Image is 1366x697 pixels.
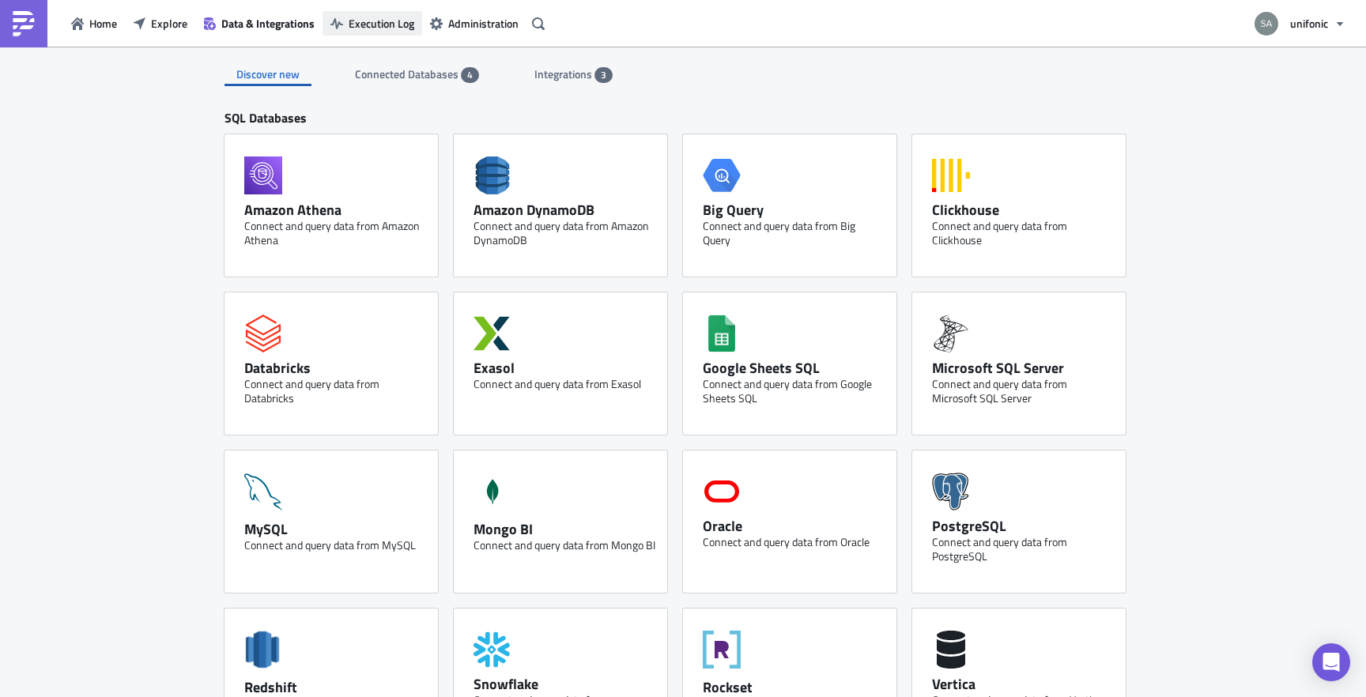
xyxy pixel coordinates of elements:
[474,675,655,693] div: Snowflake
[244,678,426,696] div: Redshift
[244,520,426,538] div: MySQL
[244,377,426,405] div: Connect and query data from Databricks
[703,517,885,535] div: Oracle
[225,62,311,86] div: Discover new
[703,535,885,549] div: Connect and query data from Oracle
[474,520,655,538] div: Mongo BI
[221,15,315,32] span: Data & Integrations
[932,377,1114,405] div: Connect and query data from Microsoft SQL Server
[474,201,655,219] div: Amazon DynamoDB
[11,11,36,36] img: PushMetrics
[1290,15,1328,32] span: unifonic
[703,678,885,696] div: Rockset
[89,15,117,32] span: Home
[474,219,655,247] div: Connect and query data from Amazon DynamoDB
[703,359,885,377] div: Google Sheets SQL
[474,377,655,391] div: Connect and query data from Exasol
[703,201,885,219] div: Big Query
[355,66,461,82] span: Connected Databases
[349,15,414,32] span: Execution Log
[932,535,1114,563] div: Connect and query data from PostgreSQL
[448,15,519,32] span: Administration
[601,69,606,81] span: 3
[244,538,426,552] div: Connect and query data from MySQL
[244,359,426,377] div: Databricks
[932,675,1114,693] div: Vertica
[244,219,426,247] div: Connect and query data from Amazon Athena
[151,15,187,32] span: Explore
[703,219,885,247] div: Connect and query data from Big Query
[323,11,422,36] button: Execution Log
[474,538,655,552] div: Connect and query data from Mongo BI
[1253,10,1280,37] img: Avatar
[195,11,323,36] button: Data & Integrations
[932,219,1114,247] div: Connect and query data from Clickhouse
[474,359,655,377] div: Exasol
[422,11,526,36] button: Administration
[1245,6,1354,41] button: unifonic
[932,359,1114,377] div: Microsoft SQL Server
[932,517,1114,535] div: PostgreSQL
[703,377,885,405] div: Connect and query data from Google Sheets SQL
[63,11,125,36] button: Home
[1312,643,1350,681] div: Open Intercom Messenger
[125,11,195,36] button: Explore
[534,66,594,82] span: Integrations
[244,201,426,219] div: Amazon Athena
[225,110,1141,134] div: SQL Databases
[467,69,473,81] span: 4
[932,201,1114,219] div: Clickhouse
